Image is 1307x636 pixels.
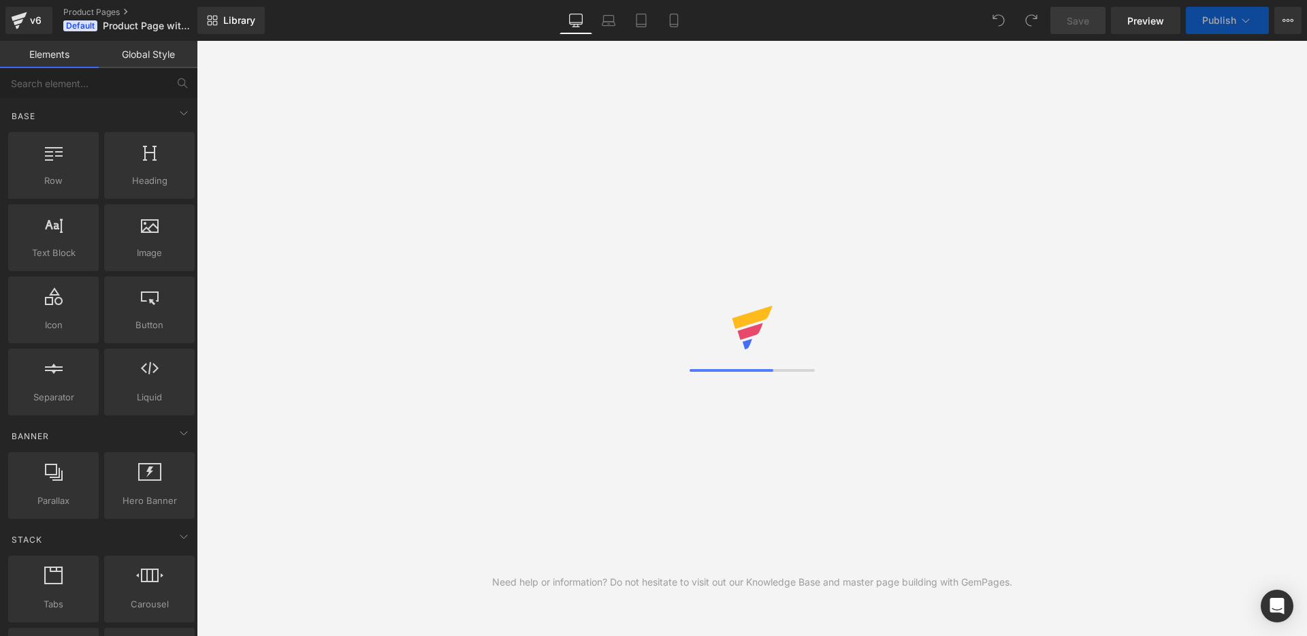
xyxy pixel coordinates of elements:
span: Parallax [12,494,95,508]
a: Preview [1111,7,1180,34]
button: Redo [1018,7,1045,34]
span: Banner [10,430,50,443]
button: Publish [1186,7,1269,34]
a: New Library [197,7,265,34]
span: Default [63,20,97,31]
span: Text Block [12,246,95,260]
div: v6 [27,12,44,29]
span: Liquid [108,390,191,404]
div: Need help or information? Do not hesitate to visit out our Knowledge Base and master page buildin... [492,575,1012,590]
span: Hero Banner [108,494,191,508]
span: Heading [108,174,191,188]
span: Save [1067,14,1089,28]
span: Preview [1127,14,1164,28]
span: Product Page with storefront widget [103,20,194,31]
button: Undo [985,7,1012,34]
div: Open Intercom Messenger [1261,590,1293,622]
a: Product Pages [63,7,220,18]
span: Library [223,14,255,27]
span: Carousel [108,597,191,611]
span: Button [108,318,191,332]
span: Stack [10,533,44,546]
span: Icon [12,318,95,332]
a: Tablet [625,7,658,34]
span: Row [12,174,95,188]
button: More [1274,7,1302,34]
span: Image [108,246,191,260]
a: v6 [5,7,52,34]
span: Tabs [12,597,95,611]
span: Base [10,110,37,123]
a: Mobile [658,7,690,34]
a: Laptop [592,7,625,34]
a: Desktop [560,7,592,34]
a: Global Style [99,41,197,68]
span: Separator [12,390,95,404]
span: Publish [1202,15,1236,26]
